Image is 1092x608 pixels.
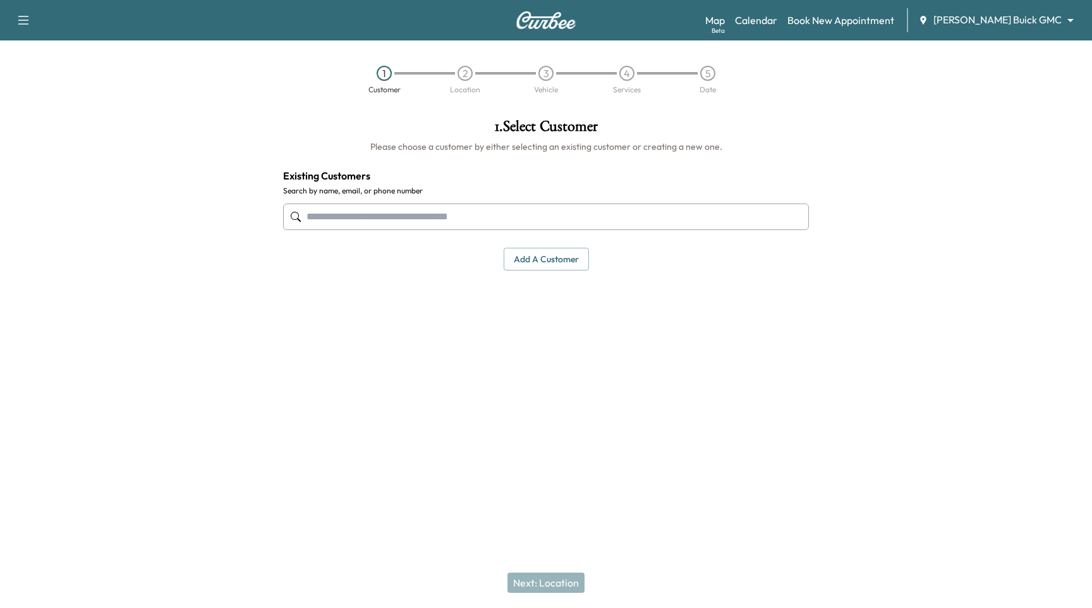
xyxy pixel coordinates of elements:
[377,66,392,81] div: 1
[538,66,554,81] div: 3
[705,13,725,28] a: MapBeta
[283,140,809,153] h6: Please choose a customer by either selecting an existing customer or creating a new one.
[534,86,558,94] div: Vehicle
[933,13,1062,27] span: [PERSON_NAME] Buick GMC
[283,119,809,140] h1: 1 . Select Customer
[368,86,401,94] div: Customer
[735,13,777,28] a: Calendar
[450,86,480,94] div: Location
[700,86,716,94] div: Date
[283,186,809,196] label: Search by name, email, or phone number
[619,66,634,81] div: 4
[712,26,725,35] div: Beta
[458,66,473,81] div: 2
[787,13,894,28] a: Book New Appointment
[700,66,715,81] div: 5
[613,86,641,94] div: Services
[283,168,809,183] h4: Existing Customers
[504,248,589,271] button: Add a customer
[516,11,576,29] img: Curbee Logo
